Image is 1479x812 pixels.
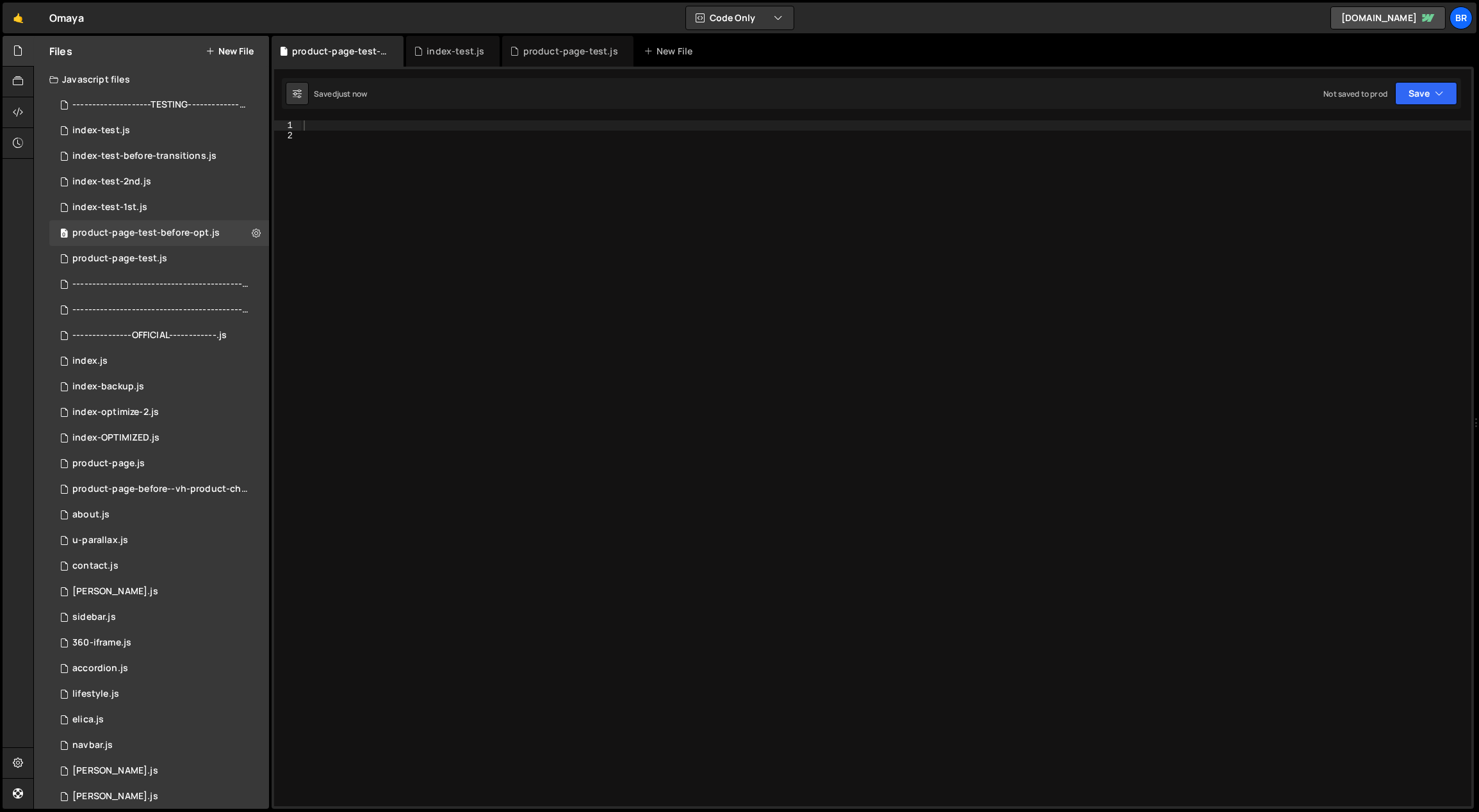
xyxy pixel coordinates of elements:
h2: Files [49,44,72,58]
div: product-page-test-before-opt.js [292,45,388,58]
div: 15742/46031.js [49,118,269,143]
div: index-test.js [72,125,130,136]
div: product-page-test-before-opt.js [72,227,220,239]
div: Javascript files [34,67,269,92]
div: u-parallax.js [72,535,128,546]
div: Saved [314,88,367,99]
div: index-test-before-transitions.js [72,150,217,162]
div: sidebar.js [72,612,116,623]
button: Save [1395,82,1457,105]
div: [PERSON_NAME].js [72,791,158,802]
div: 15742/46102.js [49,220,269,246]
div: contact.js [72,560,118,572]
div: 15742/42722.js [49,707,269,733]
div: index-test.js [427,45,484,58]
div: just now [337,88,367,99]
div: 15742/45973.js [49,400,269,425]
div: index.js [72,355,108,367]
a: 🤙 [3,3,34,33]
div: product-page-test.js [72,253,167,264]
div: 15742/43307.js [49,630,269,656]
div: 15742/46064.js [49,246,269,272]
div: 15742/46027.js [49,297,274,323]
div: 15742/42800.js [49,784,269,809]
div: about.js [72,509,110,521]
div: Omaya [49,10,84,26]
div: elica.js [72,714,104,726]
div: product-page-before--vh-product-change.js [72,483,249,495]
div: index-optimize-2.js [72,407,159,418]
div: 15742/44741.js [49,579,269,605]
div: 15742/46032.js [49,374,269,400]
div: ---------------OFFICIAL------------.js [72,330,227,341]
div: 15742/46039.js [49,169,269,195]
div: 15742/45901.js [49,476,274,502]
div: accordion.js [72,663,128,674]
div: index-test-2nd.js [72,176,151,188]
div: 15742/46028.js [49,272,274,297]
div: lifestyle.js [72,688,119,700]
div: 15742/42955.js [49,733,269,758]
div: 15742/43828.js [49,758,269,784]
div: 15742/43060.js [49,451,269,476]
button: Code Only [686,6,794,29]
div: 1 [274,120,301,131]
div: 2 [274,131,301,141]
span: 0 [60,229,68,240]
div: 15742/41862.js [49,348,269,374]
a: br [1450,6,1473,29]
div: 15742/46033.js [49,195,269,220]
div: 15742/44740.js [49,553,269,579]
div: Not saved to prod [1323,88,1387,99]
div: navbar.js [72,740,113,751]
div: 15742/43598.js [49,656,269,681]
a: [DOMAIN_NAME] [1330,6,1446,29]
button: New File [206,46,254,56]
div: --------------------TESTING-----------------------.js [72,99,249,111]
div: 360-iframe.js [72,637,131,649]
div: 15742/46030.js [49,92,274,118]
div: index-test-1st.js [72,202,147,213]
div: 15742/44642.js [49,502,269,528]
div: 15742/46063.js [49,143,269,169]
div: index-OPTIMIZED.js [72,432,159,444]
div: 15742/43263.js [49,605,269,630]
div: 15742/45943.js [49,425,269,451]
div: New File [644,45,698,58]
div: 15742/46029.js [49,323,269,348]
div: ---------------------------------------------------------------------------------------.js [72,279,249,290]
div: [PERSON_NAME].js [72,765,158,777]
div: index-backup.js [72,381,144,393]
div: product-page-test.js [523,45,618,58]
div: ---------------------------------------------------------------------------------------.js [72,304,249,316]
div: [PERSON_NAME].js [72,586,158,597]
div: 15742/42973.js [49,681,269,707]
div: product-page.js [72,458,145,469]
div: 15742/44749.js [49,528,269,553]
